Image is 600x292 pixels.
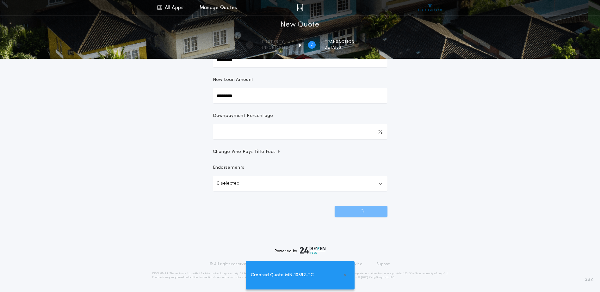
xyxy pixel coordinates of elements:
span: information [262,45,292,50]
h1: New Quote [281,20,319,30]
img: vs-icon [418,4,442,11]
p: Endorsements [213,165,387,171]
button: Change Who Pays Title Fees [213,149,387,155]
span: Property [262,40,292,45]
input: Downpayment Percentage [213,124,387,139]
span: Transaction [325,40,355,45]
span: Change Who Pays Title Fees [213,149,281,155]
p: 0 selected [217,180,239,187]
input: Sale Price [213,52,387,67]
img: logo [300,246,326,254]
h2: 2 [311,42,313,47]
span: Created Quote MN-10392-TC [251,272,314,279]
p: New Loan Amount [213,77,254,83]
button: 0 selected [213,176,387,191]
div: Powered by [275,246,326,254]
span: details [325,45,355,50]
input: New Loan Amount [213,88,387,103]
img: img [297,4,303,11]
p: Downpayment Percentage [213,113,273,119]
